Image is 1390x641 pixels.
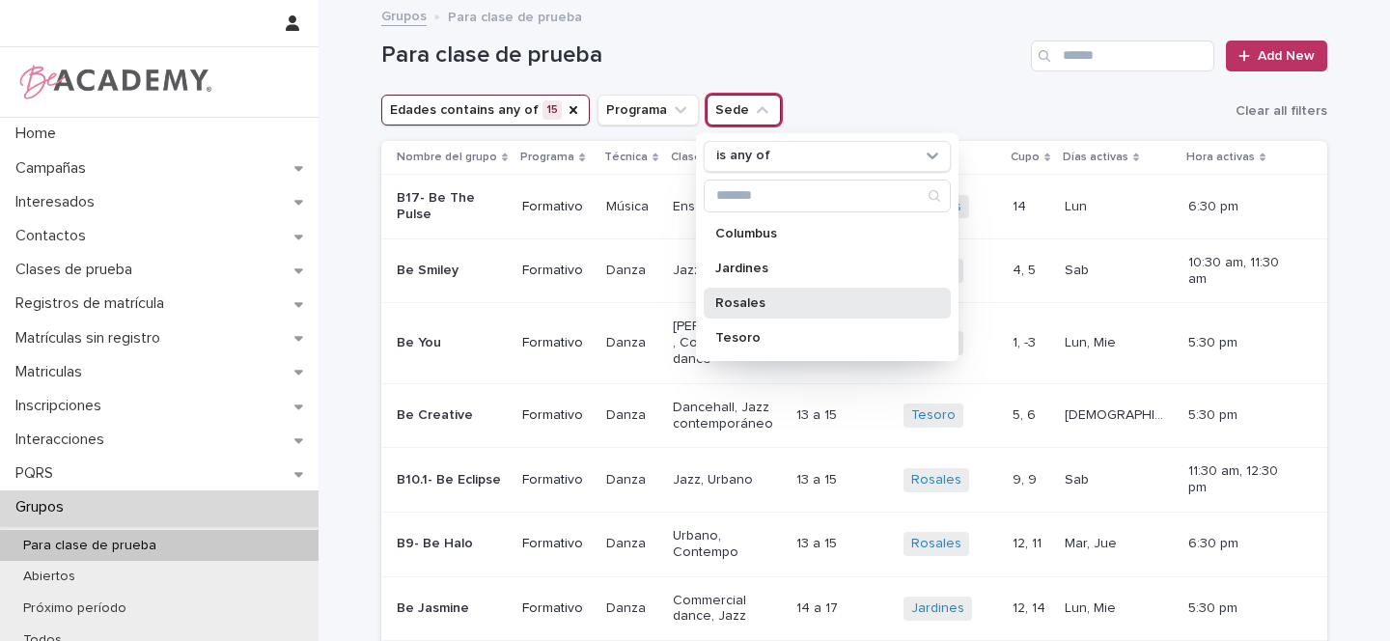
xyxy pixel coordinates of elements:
p: 6:30 pm [1188,536,1295,552]
p: Dancehall, Jazz contemporáneo [673,400,780,432]
p: 11:30 am, 12:30 pm [1188,463,1295,496]
span: Clear all filters [1236,104,1327,118]
p: Danza [606,335,657,351]
p: Formativo [522,472,591,488]
tr: B17- Be The PulseFormativoMúsicaEnsamble vocal11 a 1511 a 15 Rosales 1414 LunLun 6:30 pm [381,175,1327,239]
p: Lun, Mie [1065,597,1120,617]
p: 5:30 pm [1188,335,1295,351]
tr: B9- Be HaloFormativoDanzaUrbano, Contempo13 a 1513 a 15 Rosales 12, 1112, 11 Mar, JueMar, Jue 6:3... [381,512,1327,576]
p: Jazz, Urbano [673,472,780,488]
p: Danza [606,600,657,617]
p: 13 a 15 [796,404,841,424]
p: Jardines [715,262,920,275]
p: 4, 5 [1013,259,1040,279]
span: Add New [1258,49,1315,63]
p: Nombre del grupo [397,147,497,168]
a: Grupos [381,4,427,26]
p: Formativo [522,263,591,279]
p: Música [606,199,657,215]
p: 13 a 15 [796,468,841,488]
tr: Be JasmineFormativoDanzaCommercial dance, Jazz14 a 1714 a 17 Jardines 12, 1412, 14 Lun, MieLun, M... [381,576,1327,641]
p: Danza [606,407,657,424]
p: Sab [1065,468,1093,488]
p: Ensamble vocal [673,199,780,215]
p: Mar, Jue [1065,532,1121,552]
p: [DEMOGRAPHIC_DATA], Mar [1065,404,1176,424]
p: Sab [1065,259,1093,279]
p: B10.1- Be Eclipse [397,472,504,488]
button: Clear all filters [1228,97,1327,125]
p: Matriculas [8,363,97,381]
p: Commercial dance, Jazz [673,593,780,626]
p: Jazz, Urbano [673,263,780,279]
p: 5:30 pm [1188,600,1295,617]
tr: Be SmileyFormativoDanzaJazz, Urbano13 a 1613 a 16 Tesoro 4, 54, 5 SabSab 10:30 am, 11:30 am [381,238,1327,303]
p: Técnica [604,147,648,168]
p: Días activas [1063,147,1128,168]
p: Danza [606,263,657,279]
p: Interesados [8,193,110,211]
p: Be Smiley [397,263,504,279]
p: 1, -3 [1013,331,1040,351]
p: Be Creative [397,407,504,424]
p: 13 a 15 [796,532,841,552]
p: Interacciones [8,431,120,449]
p: Formativo [522,536,591,552]
button: Sede [707,95,781,125]
p: B9- Be Halo [397,536,504,552]
p: Formativo [522,199,591,215]
p: 6:30 pm [1188,199,1295,215]
p: Lun [1065,195,1091,215]
p: Danza [606,536,657,552]
p: Formativo [522,600,591,617]
button: Edades [381,95,590,125]
div: Search [704,180,951,212]
p: Formativo [522,335,591,351]
p: B17- Be The Pulse [397,190,504,223]
p: Cupo [1011,147,1040,168]
a: Tesoro [911,407,956,424]
p: Danza [606,472,657,488]
p: Be You [397,335,504,351]
a: Rosales [911,472,961,488]
p: Matrículas sin registro [8,329,176,348]
a: Rosales [911,536,961,552]
button: Programa [598,95,699,125]
p: Columbus [715,227,920,240]
p: Inscripciones [8,397,117,415]
p: Formativo [522,407,591,424]
p: Clases [671,147,708,168]
a: Jardines [911,600,964,617]
p: Registros de matrícula [8,294,180,313]
p: is any of [716,148,770,164]
img: WPrjXfSUmiLcdUfaYY4Q [15,63,213,101]
p: Urbano, Contempo [673,528,780,561]
p: Para clase de prueba [448,5,582,26]
p: 14 a 17 [796,597,842,617]
p: Programa [520,147,574,168]
p: Para clase de prueba [8,538,172,554]
input: Search [1031,41,1214,71]
h1: Para clase de prueba [381,42,1023,70]
tr: Be CreativeFormativoDanzaDancehall, Jazz contemporáneo13 a 1513 a 15 Tesoro 5, 65, 6 [DEMOGRAPHIC... [381,383,1327,448]
tr: B10.1- Be EclipseFormativoDanzaJazz, Urbano13 a 1513 a 15 Rosales 9, 99, 9 SabSab 11:30 am, 12:30 pm [381,448,1327,513]
p: Contactos [8,227,101,245]
p: 12, 14 [1013,597,1049,617]
p: Be Jasmine [397,600,504,617]
p: Abiertos [8,569,91,585]
p: 5:30 pm [1188,407,1295,424]
p: Rosales [715,296,920,310]
p: 10:30 am, 11:30 am [1188,255,1295,288]
p: Próximo período [8,600,142,617]
p: 12, 11 [1013,532,1045,552]
p: Grupos [8,498,79,516]
p: [PERSON_NAME], Commercial dance [673,319,780,367]
p: Campañas [8,159,101,178]
p: 9, 9 [1013,468,1041,488]
p: Tesoro [715,331,920,345]
tr: Be YouFormativoDanza[PERSON_NAME], Commercial dance13 a 1513 a 15 Tesoro 1, -31, -3 Lun, MieLun, ... [381,303,1327,383]
input: Search [705,181,950,211]
p: 5, 6 [1013,404,1040,424]
p: Lun, Mie [1065,331,1120,351]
